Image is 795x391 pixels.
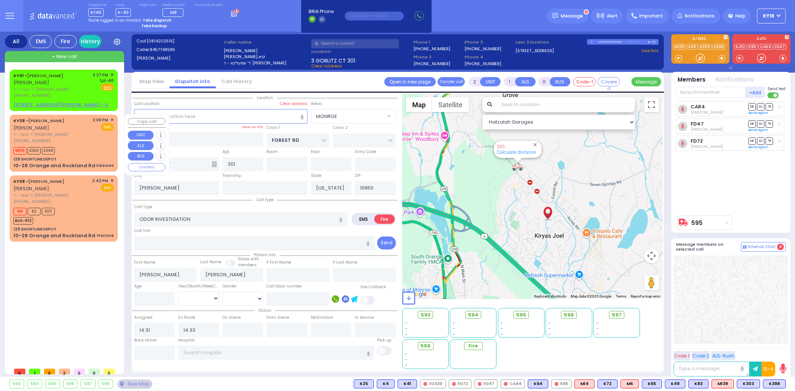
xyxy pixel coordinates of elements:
span: K398 [42,147,55,155]
button: Send [377,236,396,249]
label: Clear address [280,101,307,107]
span: Notifications [685,13,714,19]
label: Caller: [136,47,221,53]
strong: Take backup [141,23,167,29]
span: 594 [468,311,479,319]
button: BUS [128,152,154,161]
label: City [134,173,142,179]
label: [PERSON_NAME] [224,48,309,54]
span: M9 [170,9,177,15]
div: 594 [28,380,42,388]
div: K4 [377,379,395,388]
div: K303 [737,379,760,388]
span: MONROE [316,113,337,120]
div: BLS [377,379,395,388]
span: MONROE [311,109,385,123]
label: Call back number [266,283,302,289]
button: Map camera controls [644,248,659,263]
h5: Message members on selected call [676,242,741,252]
span: ר' בערל - ר' [PERSON_NAME] [13,86,90,93]
span: ✕ [110,72,114,78]
span: Send text [767,86,786,92]
label: Back Home [134,337,157,343]
div: 596 [63,380,78,388]
button: Internal Chat 4 [741,242,786,252]
input: Search location here [134,109,307,123]
span: ✕ [110,178,114,184]
span: MONROE [311,109,396,123]
span: K-40 [116,8,131,17]
span: 0 [104,369,115,374]
a: Dispatch info [170,78,216,85]
label: Room [266,149,278,155]
button: ALS [128,141,154,150]
span: 3 GORLITZ CT 301 [311,57,355,63]
span: - [453,320,455,326]
label: Medic on call [163,3,186,7]
span: + New call [52,53,77,60]
span: M6 [13,208,26,215]
div: PINCHUS LEMEL KISH [541,199,554,222]
div: M6 [621,379,639,388]
label: [PERSON_NAME] קיש [224,54,309,60]
span: Moishe Neuman [691,144,723,149]
span: KY38 - [13,178,28,184]
span: [PERSON_NAME] [13,125,49,131]
span: 597 [612,311,622,319]
div: 595 [512,162,523,171]
button: Show street map [406,97,432,112]
span: 0 [89,369,100,374]
span: TR [766,103,773,110]
label: Location [311,48,411,55]
button: +Add [746,87,765,98]
label: P Last Name [333,260,357,266]
span: members [238,262,257,268]
button: Message [631,77,661,86]
label: Call Location [134,101,160,107]
a: Calculate distance [497,149,536,155]
span: - [405,357,407,362]
a: Send again [748,145,768,149]
span: - [596,326,599,331]
div: 597 [81,380,95,388]
span: K101 [42,208,55,215]
div: K25 [354,379,374,388]
a: [PERSON_NAME] [13,178,64,184]
img: comment-alt.png [743,245,747,249]
label: From Scene [266,315,289,321]
input: Search hospital [178,346,374,360]
a: Open this area in Google Maps (opens a new window) [404,289,429,299]
span: Fire [469,342,478,350]
div: See map [117,379,152,389]
label: Township [223,173,241,179]
span: - [453,331,455,337]
span: 593 [421,311,430,319]
span: EMS [101,184,114,191]
label: Gender [223,283,237,289]
label: Pick up [377,337,391,343]
div: Seizures [96,163,114,168]
span: K-40 [99,78,114,83]
span: 596 [564,311,574,319]
span: Message [561,12,583,20]
label: Apt [223,149,229,155]
img: Google [404,289,429,299]
span: 2 [59,369,70,374]
label: Destination [311,315,333,321]
label: KJ EMS... [671,37,729,42]
div: 595 [45,380,60,388]
span: Berish Stern [691,109,723,115]
label: Call Info [134,228,150,234]
img: message.svg [552,13,558,19]
button: 10-4 [761,362,775,376]
label: Turn off text [767,92,779,99]
span: - [453,326,455,331]
div: Fracture [97,233,114,238]
label: Hospital [178,337,195,343]
div: BLS [354,379,374,388]
div: M139 [712,379,734,388]
a: [PERSON_NAME] [13,73,63,79]
label: Caller name [224,39,309,45]
div: ALS KJ [712,379,734,388]
span: 8457748585 [150,47,175,53]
